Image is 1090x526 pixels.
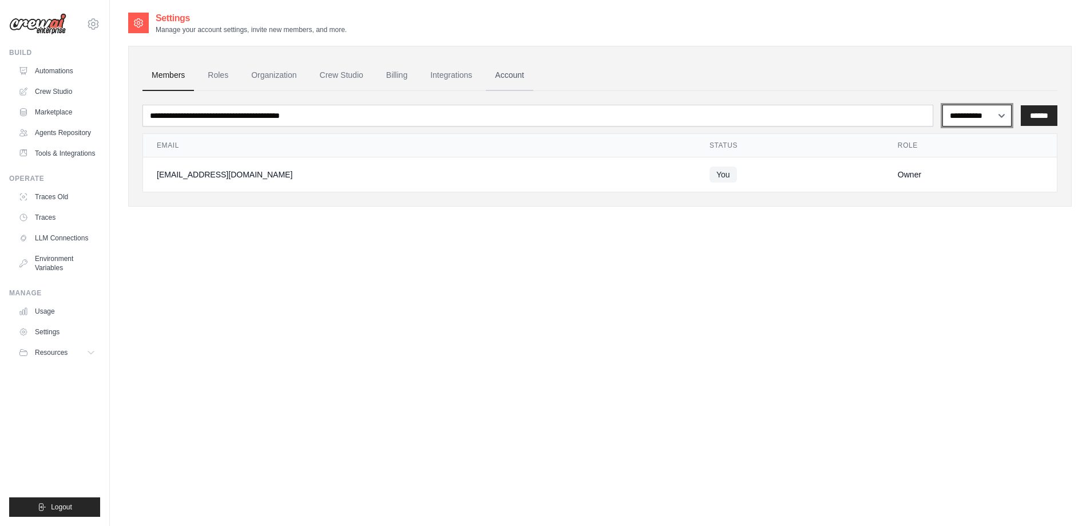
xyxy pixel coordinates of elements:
[9,288,100,298] div: Manage
[143,134,696,157] th: Email
[14,343,100,362] button: Resources
[9,174,100,183] div: Operate
[696,134,884,157] th: Status
[14,323,100,341] a: Settings
[199,60,237,91] a: Roles
[14,229,100,247] a: LLM Connections
[157,169,682,180] div: [EMAIL_ADDRESS][DOMAIN_NAME]
[377,60,417,91] a: Billing
[242,60,306,91] a: Organization
[14,188,100,206] a: Traces Old
[14,144,100,163] a: Tools & Integrations
[884,134,1057,157] th: Role
[35,348,68,357] span: Resources
[14,208,100,227] a: Traces
[142,60,194,91] a: Members
[14,250,100,277] a: Environment Variables
[421,60,481,91] a: Integrations
[486,60,533,91] a: Account
[710,167,737,183] span: You
[156,11,347,25] h2: Settings
[156,25,347,34] p: Manage your account settings, invite new members, and more.
[311,60,372,91] a: Crew Studio
[14,62,100,80] a: Automations
[9,497,100,517] button: Logout
[898,169,1043,180] div: Owner
[9,13,66,35] img: Logo
[14,82,100,101] a: Crew Studio
[14,103,100,121] a: Marketplace
[9,48,100,57] div: Build
[14,124,100,142] a: Agents Repository
[51,503,72,512] span: Logout
[14,302,100,321] a: Usage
